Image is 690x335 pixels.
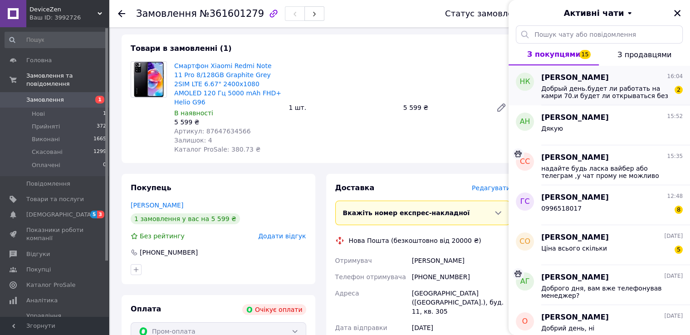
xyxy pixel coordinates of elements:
span: Прийняті [32,123,60,131]
span: СС [520,157,530,167]
div: Статус замовлення [445,9,529,18]
span: [PERSON_NAME] [541,153,609,163]
div: [PHONE_NUMBER] [410,269,512,285]
span: Оплачені [32,161,60,169]
span: Добрий день, ні [541,325,594,332]
span: 15:52 [667,113,683,120]
span: 15 [579,50,591,59]
span: Аналітика [26,296,58,305]
span: АН [520,117,530,127]
span: О [522,316,528,327]
span: Показники роботи компанії [26,226,84,242]
div: 1 замовлення у вас на 5 599 ₴ [131,213,240,224]
span: СО [519,236,530,247]
span: 12:48 [667,192,683,200]
button: АН[PERSON_NAME]15:52Дякую [509,105,690,145]
span: 1 [103,110,106,118]
span: №361601279 [200,8,264,19]
input: Пошук [5,32,107,48]
span: Замовлення [26,96,64,104]
span: Доброго дня, вам вже телефонував менеджер? [541,285,670,299]
span: Каталог ProSale: 380.73 ₴ [174,146,260,153]
span: Активні чати [563,7,624,19]
div: Нова Пошта (безкоштовно від 20000 ₴) [347,236,484,245]
div: [PHONE_NUMBER] [139,248,199,257]
span: Управління сайтом [26,312,84,328]
span: [PERSON_NAME] [541,113,609,123]
a: Смартфон Xiaomi Redmi Note 11 Pro 8/128GB Graphite Grey 2SIM LTE 6.67" 2400x1080 AMOLED 120 Гц 50... [174,62,281,106]
button: СО[PERSON_NAME][DATE]Ціна всього скільки5 [509,225,690,265]
span: Головна [26,56,52,64]
span: 372 [97,123,106,131]
a: Редагувати [492,99,510,117]
div: [PERSON_NAME] [410,252,512,269]
button: З продавцями [599,44,690,65]
span: Дата відправки [335,324,387,331]
span: [PERSON_NAME] [541,192,609,203]
span: 1665 [93,135,106,143]
span: Покупці [26,266,51,274]
span: НК [519,77,530,87]
button: Закрити [672,8,683,19]
span: Замовлення [136,8,197,19]
span: 15:35 [667,153,683,160]
img: Смартфон Xiaomi Redmi Note 11 Pro 8/128GB Graphite Grey 2SIM LTE 6.67" 2400x1080 AMOLED 120 Гц 50... [131,62,166,97]
button: СС[PERSON_NAME]15:35надайте будь ласка вайбер або телеграм ,у чат прому не можливо прикрыпити файл [509,145,690,185]
div: [GEOGRAPHIC_DATA] ([GEOGRAPHIC_DATA].), буд. 11, кв. 305 [410,285,512,320]
span: Скасовані [32,148,63,156]
span: Покупець [131,183,171,192]
span: надайте будь ласка вайбер або телеграм ,у чат прому не можливо прикрыпити файл [541,165,670,179]
span: 8 [675,206,683,214]
span: Артикул: 87647634566 [174,128,251,135]
span: 1 [95,96,104,103]
div: 5 599 ₴ [400,101,489,114]
span: Товари в замовленні (1) [131,44,232,53]
span: Вкажіть номер експрес-накладної [343,209,470,217]
button: АГ[PERSON_NAME][DATE]Доброго дня, вам вже телефонував менеджер? [509,265,690,305]
span: Виконані [32,135,60,143]
span: 5 [675,246,683,254]
span: 1299 [93,148,106,156]
span: Адреса [335,290,359,297]
span: Без рейтингу [140,232,185,240]
span: [DEMOGRAPHIC_DATA] [26,211,93,219]
span: З покупцями [527,50,581,59]
div: Повернутися назад [118,9,125,18]
span: [DATE] [664,312,683,320]
span: Телефон отримувача [335,273,406,281]
span: DeviceZen [29,5,98,14]
span: З продавцями [617,50,671,59]
button: НК[PERSON_NAME]16:04Добрый день.будет ли работать на камри 70.и будет ли открываться без нажатия ... [509,65,690,105]
span: Дякую [541,125,563,132]
span: [PERSON_NAME] [541,73,609,83]
span: 0996518017 [541,205,582,212]
span: Ціна всього скільки [541,245,607,252]
span: Каталог ProSale [26,281,75,289]
button: З покупцями15 [509,44,599,65]
span: Оплата [131,305,161,313]
a: [PERSON_NAME] [131,202,183,209]
span: ГС [520,197,530,207]
span: Отримувач [335,257,372,264]
button: ГС[PERSON_NAME]12:4809965180178 [509,185,690,225]
div: Ваш ID: 3992726 [29,14,109,22]
div: 5 599 ₴ [174,118,281,127]
span: [PERSON_NAME] [541,312,609,323]
span: [DATE] [664,272,683,280]
span: 0 [103,161,106,169]
span: Нові [32,110,45,118]
span: В наявності [174,109,213,117]
input: Пошук чату або повідомлення [516,25,683,44]
span: Повідомлення [26,180,70,188]
div: Очікує оплати [242,304,306,315]
span: [PERSON_NAME] [541,232,609,243]
span: 16:04 [667,73,683,80]
span: 2 [675,86,683,94]
span: 3 [97,211,104,218]
span: 5 [90,211,98,218]
span: Відгуки [26,250,50,258]
div: 1 шт. [285,101,399,114]
span: Замовлення та повідомлення [26,72,109,88]
span: Добрый день.будет ли работать на камри 70.и будет ли открываться без нажатия кнопкой. [541,85,670,99]
button: Активні чати [534,7,665,19]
